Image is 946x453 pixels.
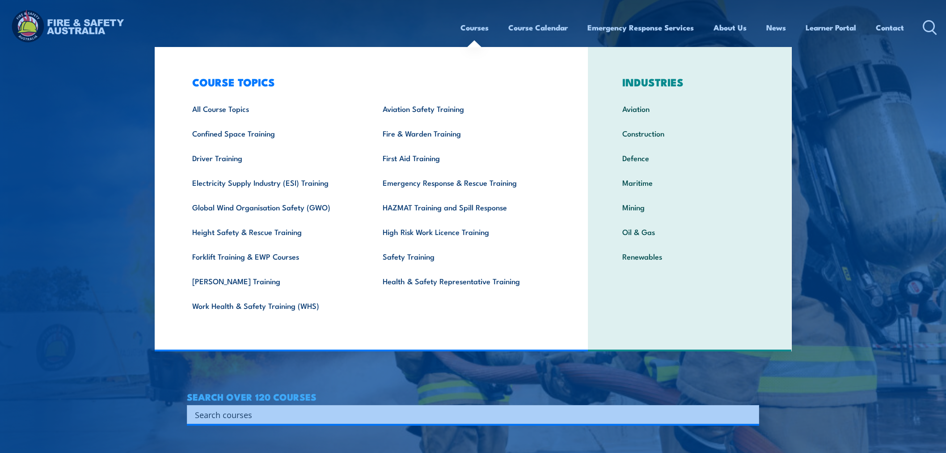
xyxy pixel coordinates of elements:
a: Mining [608,195,771,219]
a: Global Wind Organisation Safety (GWO) [178,195,369,219]
a: Driver Training [178,145,369,170]
a: All Course Topics [178,96,369,121]
a: High Risk Work Licence Training [369,219,560,244]
a: Height Safety & Rescue Training [178,219,369,244]
a: Safety Training [369,244,560,269]
a: Maritime [608,170,771,195]
h4: SEARCH OVER 120 COURSES [187,392,759,402]
a: Contact [876,16,904,39]
a: News [766,16,786,39]
a: Aviation [608,96,771,121]
a: Electricity Supply Industry (ESI) Training [178,170,369,195]
form: Search form [197,408,741,421]
a: HAZMAT Training and Spill Response [369,195,560,219]
input: Search input [195,408,739,421]
a: Emergency Response Services [587,16,694,39]
a: [PERSON_NAME] Training [178,269,369,293]
a: Aviation Safety Training [369,96,560,121]
a: Renewables [608,244,771,269]
a: Course Calendar [508,16,568,39]
a: About Us [714,16,747,39]
a: Learner Portal [806,16,856,39]
button: Search magnifier button [743,408,756,421]
a: Courses [460,16,489,39]
h3: INDUSTRIES [608,76,771,88]
h3: COURSE TOPICS [178,76,560,88]
a: Fire & Warden Training [369,121,560,145]
a: First Aid Training [369,145,560,170]
a: Confined Space Training [178,121,369,145]
a: Oil & Gas [608,219,771,244]
a: Defence [608,145,771,170]
a: Work Health & Safety Training (WHS) [178,293,369,318]
a: Health & Safety Representative Training [369,269,560,293]
a: Emergency Response & Rescue Training [369,170,560,195]
a: Construction [608,121,771,145]
a: Forklift Training & EWP Courses [178,244,369,269]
